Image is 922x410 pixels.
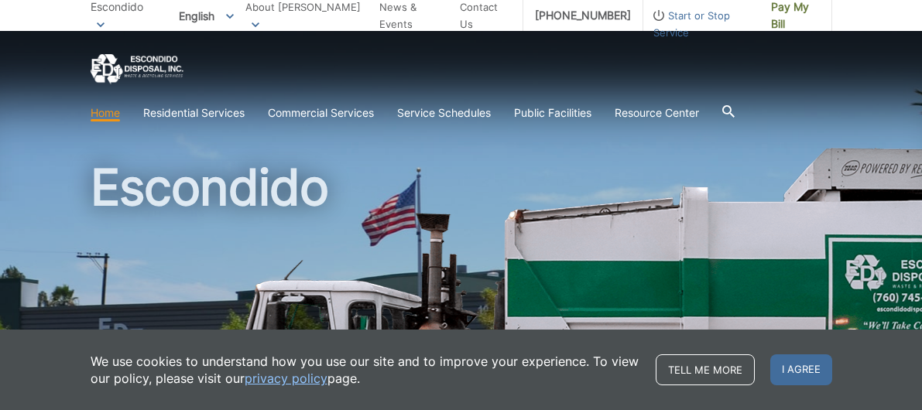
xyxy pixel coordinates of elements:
[91,353,640,387] p: We use cookies to understand how you use our site and to improve your experience. To view our pol...
[91,104,120,121] a: Home
[167,3,245,29] span: English
[770,354,832,385] span: I agree
[656,354,755,385] a: Tell me more
[143,104,245,121] a: Residential Services
[615,104,699,121] a: Resource Center
[514,104,591,121] a: Public Facilities
[397,104,491,121] a: Service Schedules
[268,104,374,121] a: Commercial Services
[245,370,327,387] a: privacy policy
[91,54,183,84] a: EDCD logo. Return to the homepage.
